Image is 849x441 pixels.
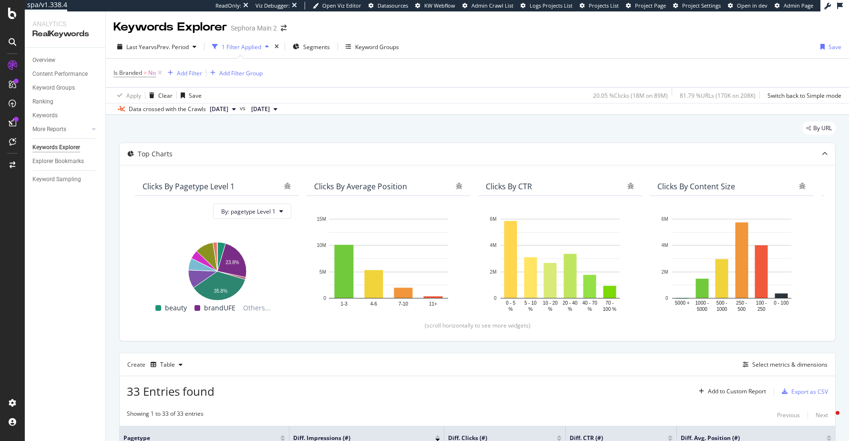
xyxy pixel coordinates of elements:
[506,300,515,306] text: 0 - 5
[680,92,756,100] div: 81.79 % URLs ( 170K on 208K )
[486,214,634,314] svg: A chart.
[471,2,513,9] span: Admin Crawl List
[528,307,532,312] text: %
[126,43,151,51] span: Last Year
[370,301,378,307] text: 4-6
[486,182,532,191] div: Clicks By CTR
[588,307,592,312] text: %
[494,296,497,301] text: 0
[32,124,66,134] div: More Reports
[206,67,263,79] button: Add Filter Group
[289,39,334,54] button: Segments
[208,39,273,54] button: 1 Filter Applied
[206,103,240,115] button: [DATE]
[756,300,767,306] text: 100 -
[32,69,99,79] a: Content Performance
[568,307,572,312] text: %
[548,307,552,312] text: %
[605,300,614,306] text: 70 -
[662,243,668,248] text: 4M
[256,2,290,10] div: Viz Debugger:
[593,92,668,100] div: 20.05 % Clicks ( 18M on 89M )
[32,174,81,185] div: Keyword Sampling
[521,2,573,10] a: Logs Projects List
[695,384,766,399] button: Add to Custom Report
[775,2,813,10] a: Admin Page
[210,105,228,113] span: 2025 Oct. 2nd
[127,410,204,421] div: Showing 1 to 33 of 33 entries
[342,39,403,54] button: Keyword Groups
[583,300,598,306] text: 40 - 70
[165,302,187,314] span: beauty
[635,2,666,9] span: Project Page
[284,183,291,189] div: bug
[113,88,141,103] button: Apply
[530,2,573,9] span: Logs Projects List
[129,105,206,113] div: Data crossed with the Crawls
[32,143,80,153] div: Keywords Explorer
[113,39,200,54] button: Last YearvsPrev. Period
[314,182,407,191] div: Clicks By Average Position
[603,307,616,312] text: 100 %
[355,43,399,51] div: Keyword Groups
[32,143,99,153] a: Keywords Explorer
[215,2,241,10] div: ReadOnly:
[696,300,709,306] text: 1000 -
[145,88,173,103] button: Clear
[798,183,806,189] div: bug
[415,2,455,10] a: KW Webflow
[665,296,668,301] text: 0
[32,174,99,185] a: Keyword Sampling
[752,360,828,369] div: Select metrics & dimensions
[177,88,202,103] button: Save
[177,69,202,77] div: Add Filter
[273,42,281,51] div: times
[368,2,408,10] a: Datasources
[221,207,276,215] span: By: pagetype Level 1
[131,321,824,329] div: (scroll horizontally to see more widgets)
[32,69,88,79] div: Content Performance
[32,124,89,134] a: More Reports
[657,214,806,314] svg: A chart.
[580,2,619,10] a: Projects List
[682,2,721,9] span: Project Settings
[313,2,361,10] a: Open Viz Editor
[143,182,235,191] div: Clicks By pagetype Level 1
[490,243,497,248] text: 4M
[32,83,99,93] a: Keyword Groups
[784,2,813,9] span: Admin Page
[189,92,202,100] div: Save
[737,307,746,312] text: 500
[778,384,828,399] button: Export as CSV
[764,88,841,103] button: Switch back to Simple mode
[662,216,668,222] text: 6M
[697,307,708,312] text: 5000
[32,111,99,121] a: Keywords
[816,410,828,421] button: Next
[662,269,668,275] text: 2M
[716,307,727,312] text: 1000
[113,19,227,35] div: Keywords Explorer
[32,156,99,166] a: Explorer Bookmarks
[767,92,841,100] div: Switch back to Simple mode
[802,122,836,135] div: legacy label
[509,307,513,312] text: %
[158,92,173,100] div: Clear
[429,301,437,307] text: 11+
[543,300,558,306] text: 10 - 20
[32,156,84,166] div: Explorer Bookmarks
[32,29,98,40] div: RealKeywords
[673,2,721,10] a: Project Settings
[164,67,202,79] button: Add Filter
[222,43,261,51] div: 1 Filter Applied
[239,302,275,314] span: Others...
[322,2,361,9] span: Open Viz Editor
[829,43,841,51] div: Save
[143,69,147,77] span: =
[32,55,55,65] div: Overview
[774,300,789,306] text: 0 - 100
[213,204,291,219] button: By: pagetype Level 1
[817,39,841,54] button: Save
